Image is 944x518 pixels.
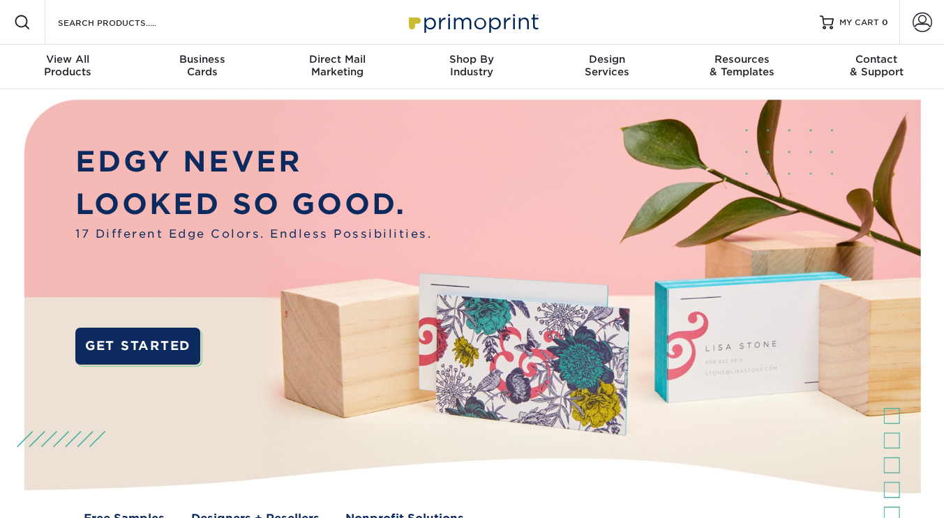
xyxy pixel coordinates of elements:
span: Direct Mail [270,53,405,66]
span: Contact [809,53,944,66]
span: Shop By [405,53,539,66]
a: GET STARTED [75,328,200,365]
a: Shop ByIndustry [405,45,539,89]
img: Primoprint [403,7,542,37]
a: Contact& Support [809,45,944,89]
span: 0 [882,17,888,27]
p: EDGY NEVER [75,141,432,183]
div: & Templates [674,53,809,78]
span: Business [135,53,269,66]
span: Resources [674,53,809,66]
input: SEARCH PRODUCTS..... [57,14,193,31]
a: BusinessCards [135,45,269,89]
span: 17 Different Edge Colors. Endless Possibilities. [75,225,432,242]
span: Design [539,53,674,66]
div: Industry [405,53,539,78]
div: Cards [135,53,269,78]
a: Direct MailMarketing [270,45,405,89]
div: Marketing [270,53,405,78]
div: & Support [809,53,944,78]
a: Resources& Templates [674,45,809,89]
div: Services [539,53,674,78]
a: DesignServices [539,45,674,89]
span: MY CART [839,17,879,29]
p: LOOKED SO GOOD. [75,183,432,226]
